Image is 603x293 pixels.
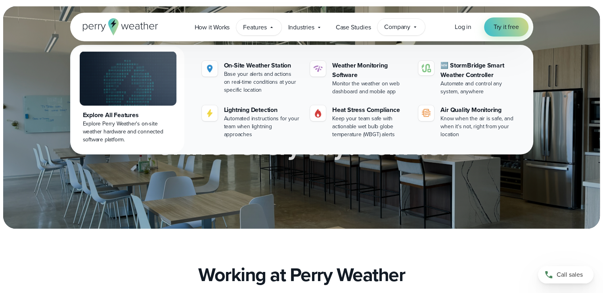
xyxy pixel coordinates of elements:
h2: Working at Perry Weather [198,264,405,286]
div: Keep your team safe with actionable wet bulb globe temperature (WBGT) alerts [332,115,409,139]
a: Try it free [484,17,528,37]
div: Weather Monitoring Software [332,61,409,80]
div: Automate and control any system, anywhere [440,80,517,96]
div: On-Site Weather Station [224,61,301,70]
div: Lightning Detection [224,105,301,115]
a: Call sales [538,266,593,283]
img: software-icon.svg [313,64,323,73]
div: Heat Stress Compliance [332,105,409,115]
a: Explore All Features Explore Perry Weather's on-site weather hardware and connected software plat... [72,46,184,153]
a: Lightning Detection Automated instructions for your team when lightning approaches [199,102,304,142]
div: Base your alerts and actions on real-time conditions at your specific location [224,70,301,94]
span: Company [384,22,410,32]
a: 🆕 StormBridge Smart Weather Controller Automate and control any system, anywhere [415,58,520,99]
div: Explore All Features [83,110,173,120]
span: Features [243,23,266,32]
div: Explore Perry Weather's on-site weather hardware and connected software platform. [83,120,173,144]
a: Case Studies [329,19,378,35]
div: Automated instructions for your team when lightning approaches [224,115,301,139]
span: Log in [455,22,471,31]
img: Gas.svg [313,108,323,118]
span: Call sales [557,270,583,280]
div: Monitor the weather on web dashboard and mobile app [332,80,409,96]
h2: Want to help protect thousands of lives every day? Join us. [110,108,494,159]
span: Industries [288,23,314,32]
div: 🆕 StormBridge Smart Weather Controller [440,61,517,80]
img: stormbridge-icon-V6.svg [421,64,431,72]
div: Air Quality Monitoring [440,105,517,115]
a: Air Quality Monitoring Know when the air is safe, and when it's not, right from your location [415,102,520,142]
img: aqi-icon.svg [421,108,431,118]
img: lightning-icon.svg [205,108,214,118]
a: Heat Stress Compliance Keep your team safe with actionable wet bulb globe temperature (WBGT) alerts [307,102,412,142]
img: Location.svg [205,64,214,73]
div: Know when the air is safe, and when it's not, right from your location [440,115,517,139]
a: On-Site Weather Station Base your alerts and actions on real-time conditions at your specific loc... [199,58,304,97]
a: Log in [455,22,471,32]
span: Case Studies [336,23,371,32]
a: Weather Monitoring Software Monitor the weather on web dashboard and mobile app [307,58,412,99]
a: How it Works [188,19,237,35]
span: How it Works [195,23,230,32]
span: Try it free [494,22,519,32]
